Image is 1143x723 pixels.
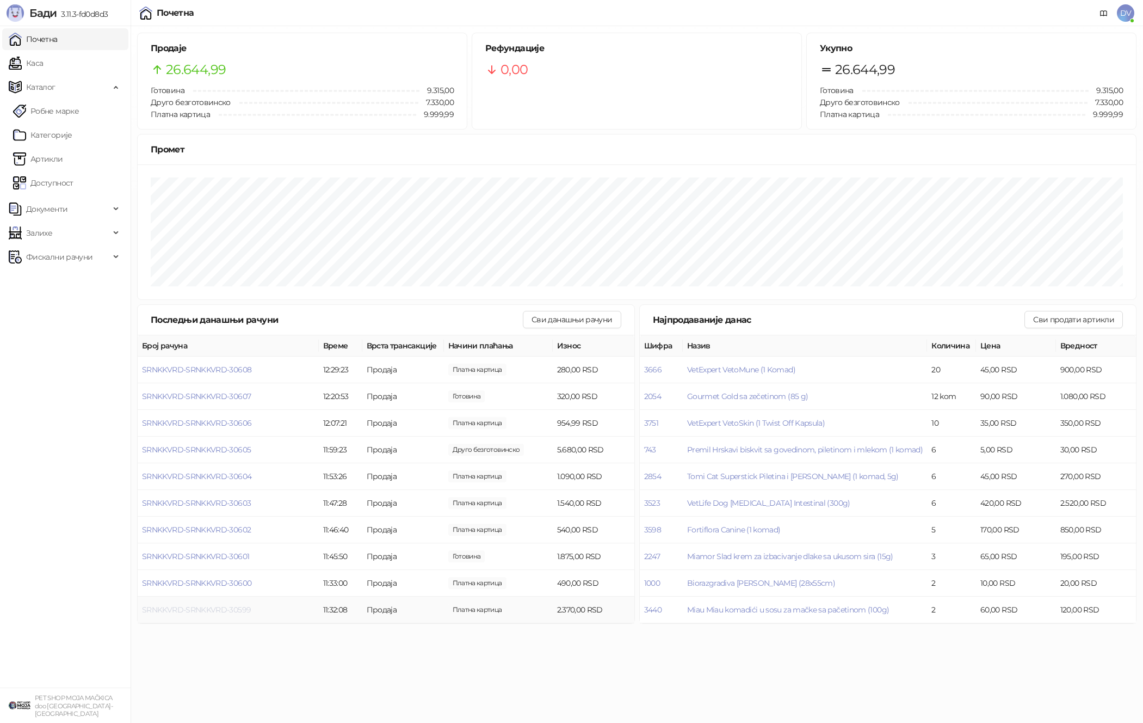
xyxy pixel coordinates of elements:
th: Количина [927,335,976,357]
div: Промет [151,143,1123,156]
td: Продаја [362,490,444,517]
td: 6 [927,437,976,463]
td: 45,00 RSD [976,463,1056,490]
button: 3598 [644,525,661,535]
span: Залихе [26,222,52,244]
span: Документи [26,198,67,220]
td: 120,00 RSD [1056,597,1136,623]
span: 9.315,00 [1089,84,1123,96]
button: 2854 [644,471,661,481]
button: Premil Hrskavi biskvit sa govedinom, piletinom i mlekom (1 komad) [687,445,923,455]
img: Logo [7,4,24,22]
span: SRNKKVRD-SRNKKVRD-30599 [142,605,251,615]
button: 3440 [644,605,662,615]
button: Miau Miau komadići u sosu za mačke sa pačetinom (100g) [687,605,889,615]
td: 35,00 RSD [976,410,1056,437]
a: Почетна [9,28,58,50]
th: Цена [976,335,1056,357]
span: 2.000,00 [448,550,485,562]
td: Продаја [362,517,444,543]
button: SRNKKVRD-SRNKKVRD-30607 [142,391,251,401]
td: 6 [927,490,976,517]
td: 1.090,00 RSD [553,463,634,490]
td: 45,00 RSD [976,357,1056,383]
td: 1.080,00 RSD [1056,383,1136,410]
button: Biorazgradiva [PERSON_NAME] (28x55cm) [687,578,835,588]
span: 26.644,99 [835,59,895,80]
span: 0,00 [501,59,528,80]
button: SRNKKVRD-SRNKKVRD-30602 [142,525,251,535]
th: Време [319,335,362,357]
td: 1.875,00 RSD [553,543,634,570]
button: 2054 [644,391,661,401]
span: 1.090,00 [448,470,506,482]
td: 1.540,00 RSD [553,490,634,517]
a: Каса [9,52,43,74]
button: 2247 [644,552,660,561]
td: 5.680,00 RSD [553,437,634,463]
button: SRNKKVRD-SRNKKVRD-30601 [142,552,249,561]
button: SRNKKVRD-SRNKKVRD-30605 [142,445,251,455]
button: 3751 [644,418,658,428]
span: Tomi Cat Superstick Piletina i [PERSON_NAME] (1 komad, 5g) [687,471,899,481]
td: Продаја [362,597,444,623]
span: 280,00 [448,364,506,376]
span: 9.315,00 [419,84,454,96]
td: 270,00 RSD [1056,463,1136,490]
span: 954,99 [448,417,506,429]
td: 170,00 RSD [976,517,1056,543]
td: Продаја [362,437,444,463]
div: Почетна [157,9,194,17]
button: SRNKKVRD-SRNKKVRD-30604 [142,471,251,481]
span: SRNKKVRD-SRNKKVRD-30608 [142,365,251,375]
span: Каталог [26,76,55,98]
td: 11:47:28 [319,490,362,517]
h5: Укупно [820,42,1123,55]
td: 10 [927,410,976,437]
td: 10,00 RSD [976,570,1056,597]
td: 60,00 RSD [976,597,1056,623]
td: 12:07:21 [319,410,362,437]
td: Продаја [362,570,444,597]
span: 2.370,00 [448,604,506,616]
td: 2.520,00 RSD [1056,490,1136,517]
td: 11:59:23 [319,437,362,463]
td: 12:29:23 [319,357,362,383]
a: Доступност [13,172,73,194]
span: 7.330,00 [418,96,454,108]
span: 3.11.3-fd0d8d3 [57,9,108,19]
th: Начини плаћања [444,335,553,357]
td: 420,00 RSD [976,490,1056,517]
td: 2 [927,570,976,597]
a: Робне марке [13,100,79,122]
span: 1.540,00 [448,497,506,509]
button: 1000 [644,578,660,588]
td: Продаја [362,410,444,437]
span: 7.330,00 [1088,96,1123,108]
span: Готовина [151,85,184,95]
span: 9.999,99 [1085,108,1123,120]
td: 11:33:00 [319,570,362,597]
td: 12 kom [927,383,976,410]
td: 2.370,00 RSD [553,597,634,623]
button: Сви данашњи рачуни [523,311,621,328]
span: VetExpert VetoSkin (1 Twist Off Kapsula) [687,418,825,428]
span: 1.000,00 [448,390,485,402]
td: 6 [927,463,976,490]
th: Вредност [1056,335,1136,357]
td: 2 [927,597,976,623]
td: 5,00 RSD [976,437,1056,463]
td: 3 [927,543,976,570]
div: Најпродаваније данас [653,313,1025,327]
td: Продаја [362,543,444,570]
td: 900,00 RSD [1056,357,1136,383]
td: 954,99 RSD [553,410,634,437]
span: Fortiflora Canine (1 komad) [687,525,781,535]
button: SRNKKVRD-SRNKKVRD-30603 [142,498,251,508]
td: 11:53:26 [319,463,362,490]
